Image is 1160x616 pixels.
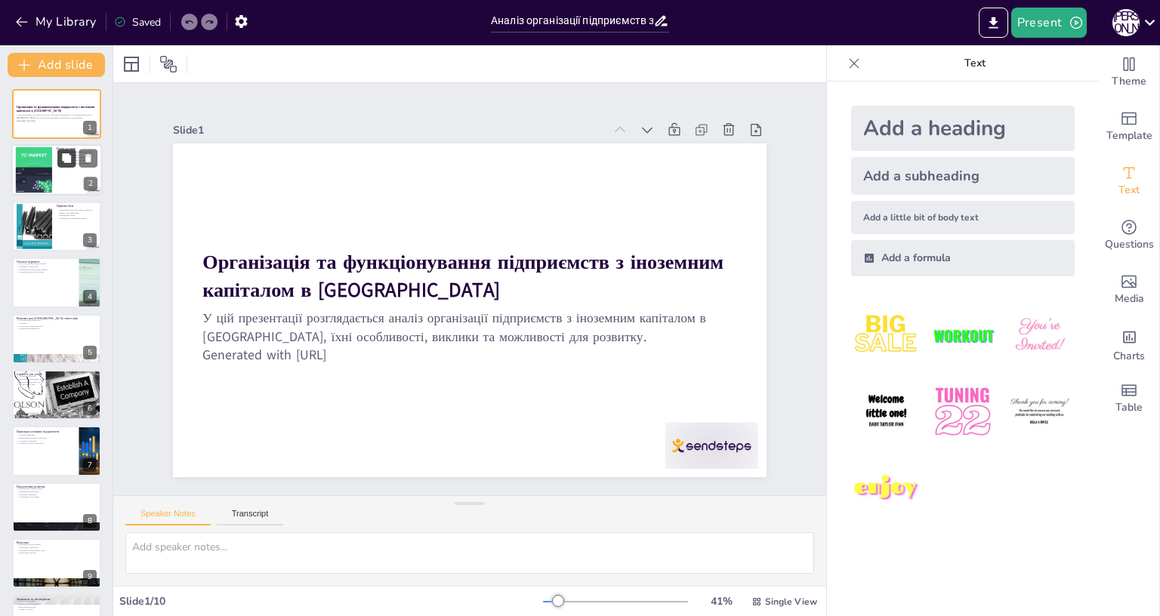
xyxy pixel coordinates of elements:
button: Delete Slide [79,149,97,168]
button: Duplicate Slide [57,149,76,168]
div: 41 % [703,594,739,608]
div: 8 [83,514,97,528]
p: Обговорення теми [17,599,97,602]
p: Generated with [URL] [333,41,704,450]
div: М [PERSON_NAME] [1112,9,1140,36]
div: 3 [12,202,101,251]
div: 7 [12,426,101,476]
p: Запитання та обговорення [17,596,97,601]
strong: Організація та функціонування підприємств з іноземним капіталом в [GEOGRAPHIC_DATA] [17,105,95,113]
button: М [PERSON_NAME] [1112,8,1140,38]
p: Стратегії для успіху [17,372,97,377]
p: Основні переваги [17,260,75,264]
div: Saved [114,15,161,29]
div: 3 [83,233,97,247]
p: Розширення міжнародних ринків [17,268,75,271]
span: Position [159,55,177,73]
span: Questions [1105,236,1154,253]
p: Важливість сприятливих умов [17,549,97,552]
img: 6.jpeg [1004,377,1075,447]
p: Міжнародні угоди [57,214,97,217]
button: Transcript [217,509,284,525]
p: Створення нових робочих місць [57,159,97,162]
p: Правова база [57,204,97,208]
div: Slide 1 / 10 [119,594,543,608]
button: Present [1011,8,1087,38]
img: 2.jpeg [927,300,998,371]
p: Інвестування в персонал [17,380,97,383]
div: Add a little bit of body text [851,201,1075,234]
strong: Організація та функціонування підприємств з іноземним капіталом в [GEOGRAPHIC_DATA] [270,109,659,514]
img: 4.jpeg [851,377,921,447]
div: 8 [12,482,101,532]
div: Get real-time input from your audience [1099,208,1159,263]
p: Політична нестабільність [17,319,97,322]
div: 9 [83,570,97,584]
p: Взаємодія з місцевими партнерами [17,377,97,380]
img: 7.jpeg [851,454,921,524]
button: My Library [11,10,103,34]
p: Недостатня інфраструктура [17,325,97,328]
input: Insert title [491,10,653,32]
div: Add ready made slides [1099,100,1159,154]
p: Доступ до нових технологій [57,156,97,159]
p: Запитання до доповідача [17,602,97,605]
p: Підвищення якості продукції [17,271,75,274]
p: Можливості для розвитку [17,544,97,547]
p: Адаптивні стратегії [17,375,97,378]
span: Theme [1112,73,1146,90]
p: Досвід для нових інвесторів [17,442,75,445]
div: 6 [12,370,101,420]
div: 1 [83,121,97,134]
p: Generated with [URL] [17,119,97,122]
div: 7 [83,458,97,472]
span: Single View [765,596,817,608]
p: Впровадження нових технологій [17,437,75,440]
div: 5 [12,314,101,364]
p: Дотримання нормативних вимог [57,217,97,220]
div: 1 [12,89,101,139]
div: Add text boxes [1099,154,1159,208]
p: Готовність до змін [17,383,97,387]
span: Media [1115,291,1144,307]
p: Перспективи розвитку [17,484,97,488]
div: Add a heading [851,106,1075,151]
p: Законодавчі акти регулюють діяльність [57,208,97,211]
div: 5 [83,346,97,359]
div: 6 [83,402,97,415]
p: Покращення бізнес-клімату [17,488,97,491]
p: Корупція [17,322,97,325]
img: 1.jpeg [851,300,921,371]
div: Layout [119,52,143,76]
img: 3.jpeg [1004,300,1075,371]
p: Соціальні ініціативи [17,440,75,443]
span: Text [1118,182,1140,199]
p: Зменшення бар'єрів [17,552,97,555]
p: Стабільність економіки [17,496,97,499]
button: Export to PowerPoint [979,8,1008,38]
p: Зменшення бюрократії [17,490,97,493]
div: 9 [12,538,101,588]
p: Підприємства з іноземним капіталом важливі для економіки [57,151,97,156]
p: Доступ до фінансових ресурсів [17,263,75,266]
img: 5.jpeg [927,377,998,447]
div: Add a subheading [851,157,1075,195]
p: Висновки [17,541,97,545]
div: 2 [11,145,102,196]
p: Державна підтримка [17,493,97,496]
div: 2 [84,177,97,191]
div: Add images, graphics, shapes or video [1099,263,1159,317]
p: Вплив на конкурентоспроможність [57,162,97,165]
span: Charts [1113,348,1145,365]
p: Інтерес до теми [17,608,97,611]
div: 4 [12,257,101,307]
p: Інновації та технології [17,266,75,269]
div: Add a formula [851,240,1075,276]
div: 4 [83,290,97,303]
button: Add slide [8,53,105,77]
p: Успішні приклади [17,434,75,437]
p: У цій презентації розглядається аналіз організації підприємств з іноземним капіталом в [GEOGRAPHI... [306,53,691,474]
p: Text [866,45,1084,82]
p: Співпраця з державою [17,547,97,550]
p: Вступ до теми [57,147,97,152]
